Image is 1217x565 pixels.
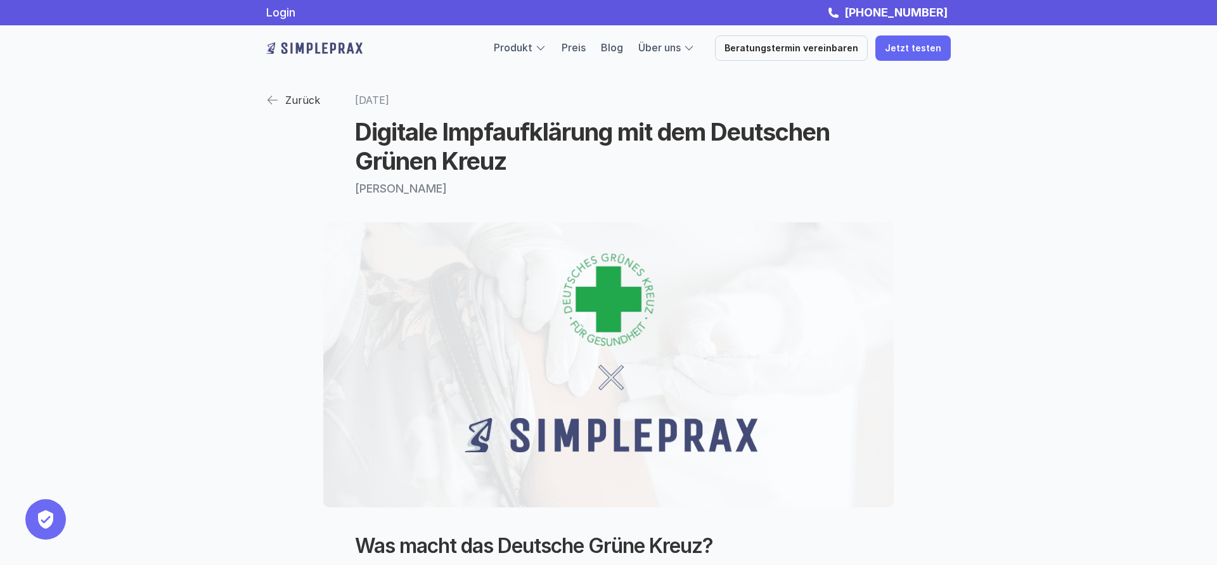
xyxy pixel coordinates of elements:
[715,35,868,61] a: Beratungstermin vereinbaren
[266,6,295,19] a: Login
[638,41,681,54] a: Über uns
[494,41,532,54] a: Produkt
[355,534,862,558] h2: Was macht das Deutsche Grüne Kreuz?
[844,6,948,19] strong: [PHONE_NUMBER]
[355,118,862,175] h1: Digitale Impfaufklärung mit dem Deutschen Grünen Kreuz
[841,6,951,19] a: [PHONE_NUMBER]
[875,35,951,61] a: Jetzt testen
[285,91,320,110] p: Zurück
[355,89,862,111] p: [DATE]
[266,89,320,111] a: Zurück
[355,182,862,196] p: [PERSON_NAME]
[601,41,623,54] a: Blog
[885,43,941,54] p: Jetzt testen
[724,43,858,54] p: Beratungstermin vereinbaren
[562,41,586,54] a: Preis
